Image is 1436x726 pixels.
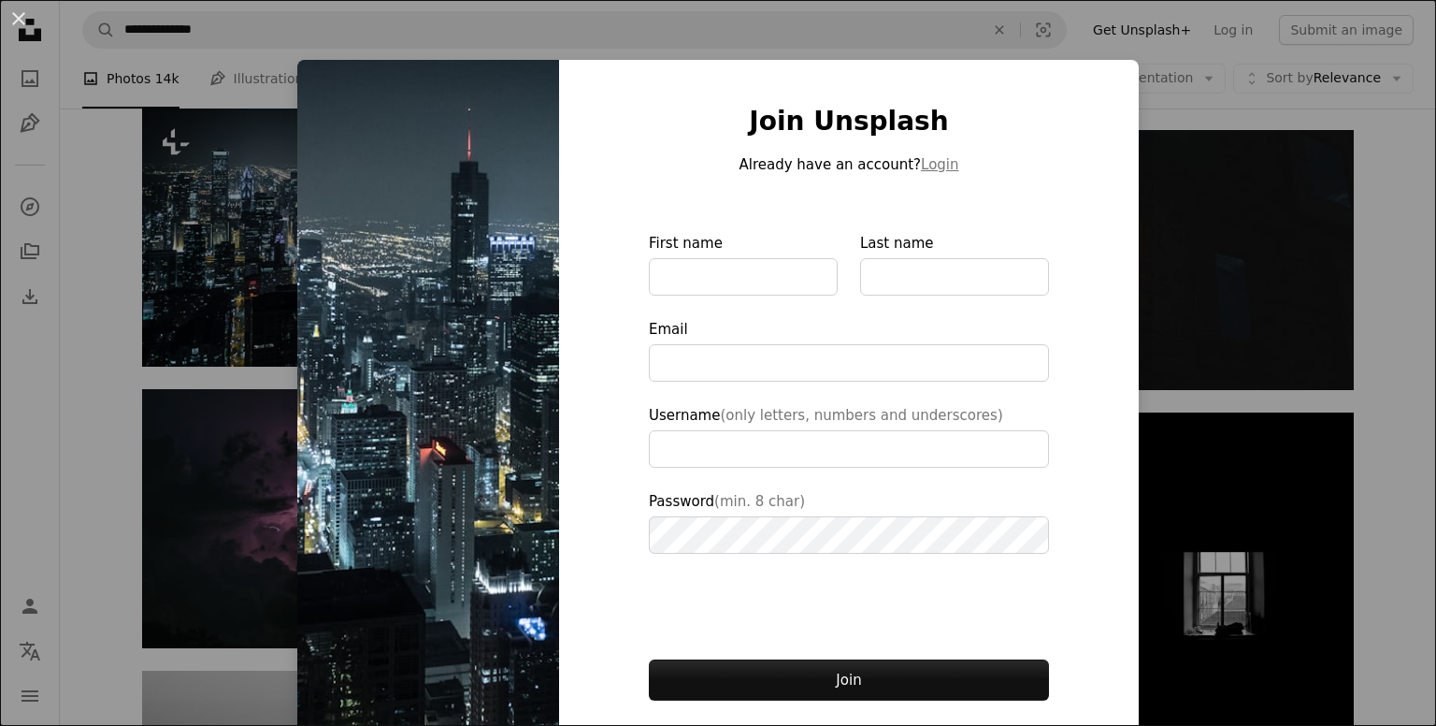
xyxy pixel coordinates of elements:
input: Username(only letters, numbers and underscores) [649,430,1049,468]
input: Last name [860,258,1049,296]
h1: Join Unsplash [649,105,1049,138]
label: Last name [860,232,1049,296]
button: Login [921,153,958,176]
span: (min. 8 char) [714,493,805,510]
span: (only letters, numbers and underscores) [720,407,1002,424]
p: Already have an account? [649,153,1049,176]
label: Username [649,404,1049,468]
input: Email [649,344,1049,382]
label: First name [649,232,838,296]
label: Email [649,318,1049,382]
label: Password [649,490,1049,554]
input: Password(min. 8 char) [649,516,1049,554]
button: Join [649,660,1049,701]
input: First name [649,258,838,296]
